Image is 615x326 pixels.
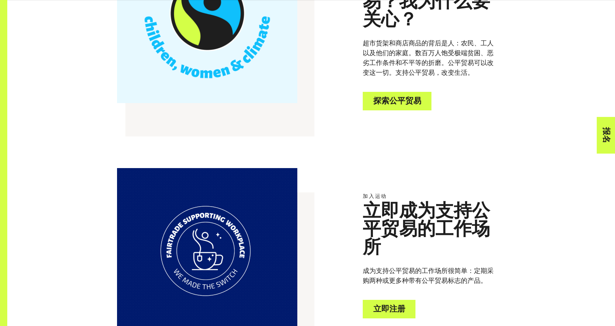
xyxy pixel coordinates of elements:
font: 超市货架和商店商品的背后是人：农民、工人以及他们的家庭。数百万人饱受极端贫困、恶劣工作条件和不平等的折磨。公平贸易可以改变这一切。支持公平贸易，改变生活。 [363,39,494,76]
font: 立即注册 [373,305,405,313]
font: 报名 [602,127,610,143]
font: 加入运动 [363,193,387,199]
font: 探索公平贸易 [373,97,421,105]
font: 立即成为支持公平贸易的工作场所 [363,202,490,257]
a: 探索公平贸易 [363,92,431,110]
font: 成为支持公平贸易的工作场所很简单：定期采购两种或更多种带有公平贸易标志的产品。 [363,266,494,284]
a: 立即注册 [363,300,415,318]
